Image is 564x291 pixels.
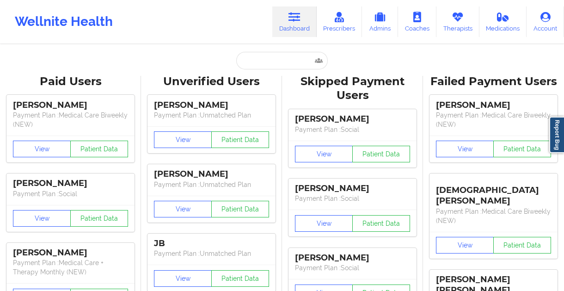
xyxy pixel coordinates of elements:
[211,131,269,148] button: Patient Data
[13,100,128,111] div: [PERSON_NAME]
[295,125,410,134] p: Payment Plan : Social
[6,74,135,89] div: Paid Users
[211,270,269,287] button: Patient Data
[436,6,479,37] a: Therapists
[436,207,551,225] p: Payment Plan : Medical Care Biweekly (NEW)
[13,178,128,189] div: [PERSON_NAME]
[295,253,410,263] div: [PERSON_NAME]
[154,111,269,120] p: Payment Plan : Unmatched Plan
[154,131,212,148] button: View
[147,74,276,89] div: Unverified Users
[479,6,527,37] a: Medications
[295,194,410,203] p: Payment Plan : Social
[154,270,212,287] button: View
[70,210,128,227] button: Patient Data
[13,189,128,198] p: Payment Plan : Social
[317,6,362,37] a: Prescribers
[436,178,551,206] div: [DEMOGRAPHIC_DATA][PERSON_NAME]
[154,238,269,249] div: JB
[436,111,551,129] p: Payment Plan : Medical Care Biweekly (NEW)
[549,117,564,153] a: Report Bug
[436,237,494,254] button: View
[13,210,71,227] button: View
[70,141,128,157] button: Patient Data
[272,6,317,37] a: Dashboard
[13,111,128,129] p: Payment Plan : Medical Care Biweekly (NEW)
[362,6,398,37] a: Admins
[154,249,269,258] p: Payment Plan : Unmatched Plan
[295,215,353,232] button: View
[398,6,436,37] a: Coaches
[429,74,558,89] div: Failed Payment Users
[13,248,128,258] div: [PERSON_NAME]
[527,6,564,37] a: Account
[352,215,410,232] button: Patient Data
[493,141,551,157] button: Patient Data
[295,146,353,162] button: View
[352,146,410,162] button: Patient Data
[154,201,212,217] button: View
[436,141,494,157] button: View
[288,74,417,103] div: Skipped Payment Users
[154,100,269,111] div: [PERSON_NAME]
[493,237,551,254] button: Patient Data
[295,114,410,124] div: [PERSON_NAME]
[211,201,269,217] button: Patient Data
[13,258,128,277] p: Payment Plan : Medical Care + Therapy Monthly (NEW)
[13,141,71,157] button: View
[295,183,410,194] div: [PERSON_NAME]
[295,263,410,272] p: Payment Plan : Social
[436,100,551,111] div: [PERSON_NAME]
[154,169,269,180] div: [PERSON_NAME]
[154,180,269,189] p: Payment Plan : Unmatched Plan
